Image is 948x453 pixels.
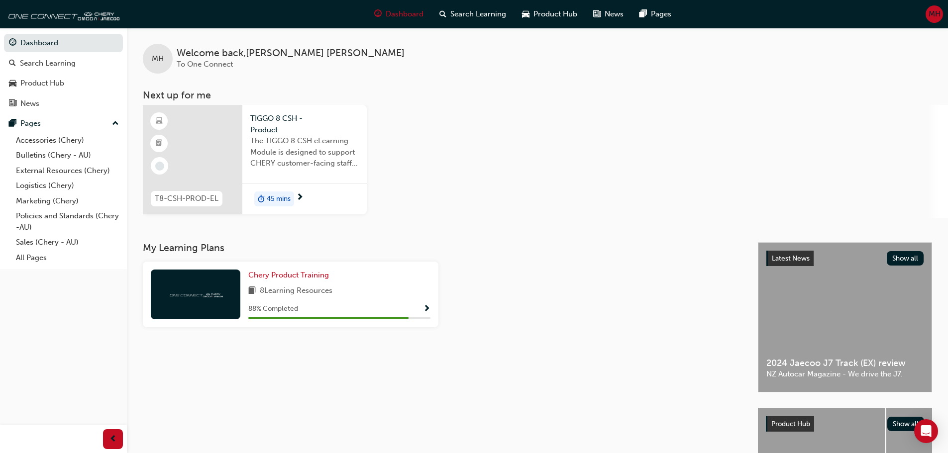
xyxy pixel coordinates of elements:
a: Chery Product Training [248,270,333,281]
a: Policies and Standards (Chery -AU) [12,208,123,235]
a: Marketing (Chery) [12,193,123,209]
span: book-icon [248,285,256,297]
a: All Pages [12,250,123,266]
span: Show Progress [423,305,430,314]
span: To One Connect [177,60,233,69]
span: 8 Learning Resources [260,285,332,297]
a: T8-CSH-PROD-ELTIGGO 8 CSH - ProductThe TIGGO 8 CSH eLearning Module is designed to support CHERY ... [143,105,367,214]
span: MH [152,53,164,65]
div: Product Hub [20,78,64,89]
button: MH [926,5,943,23]
span: Search Learning [450,8,506,20]
a: News [4,94,123,113]
span: Welcome back , [PERSON_NAME] [PERSON_NAME] [177,48,405,59]
span: news-icon [9,99,16,108]
span: Latest News [772,254,810,263]
div: Open Intercom Messenger [914,419,938,443]
a: Sales (Chery - AU) [12,235,123,250]
a: Accessories (Chery) [12,133,123,148]
span: 2024 Jaecoo J7 Track (EX) review [766,358,924,369]
a: External Resources (Chery) [12,163,123,179]
span: search-icon [439,8,446,20]
span: learningRecordVerb_NONE-icon [155,162,164,171]
a: guage-iconDashboard [366,4,431,24]
a: pages-iconPages [632,4,679,24]
span: T8-CSH-PROD-EL [155,193,218,204]
span: 45 mins [267,193,291,205]
span: TIGGO 8 CSH - Product [250,113,359,135]
a: search-iconSearch Learning [431,4,514,24]
a: Search Learning [4,54,123,73]
button: Show all [887,417,925,431]
a: Product HubShow all [766,416,924,432]
span: 88 % Completed [248,303,298,315]
span: guage-icon [374,8,382,20]
button: Show Progress [423,303,430,315]
a: Latest NewsShow all [766,251,924,267]
button: Pages [4,114,123,133]
button: Show all [887,251,924,266]
a: Dashboard [4,34,123,52]
span: pages-icon [639,8,647,20]
div: Pages [20,118,41,129]
span: Product Hub [533,8,577,20]
span: car-icon [9,79,16,88]
a: car-iconProduct Hub [514,4,585,24]
span: search-icon [9,59,16,68]
span: Product Hub [771,420,810,428]
span: next-icon [296,193,304,202]
a: Product Hub [4,74,123,92]
span: NZ Autocar Magazine - We drive the J7. [766,368,924,380]
span: booktick-icon [156,137,163,150]
span: News [605,8,624,20]
h3: My Learning Plans [143,242,742,254]
img: oneconnect [5,4,119,24]
a: Logistics (Chery) [12,178,123,193]
img: oneconnect [168,289,223,299]
h3: Next up for me [127,90,948,101]
span: car-icon [522,8,529,20]
div: Search Learning [20,58,76,69]
a: news-iconNews [585,4,632,24]
span: The TIGGO 8 CSH eLearning Module is designed to support CHERY customer-facing staff with the prod... [250,135,359,169]
span: pages-icon [9,119,16,128]
span: Dashboard [386,8,423,20]
a: Bulletins (Chery - AU) [12,148,123,163]
span: learningResourceType_ELEARNING-icon [156,115,163,128]
span: prev-icon [109,433,117,446]
button: DashboardSearch LearningProduct HubNews [4,32,123,114]
span: MH [929,8,941,20]
span: Pages [651,8,671,20]
span: Chery Product Training [248,271,329,279]
span: news-icon [593,8,601,20]
span: duration-icon [258,192,265,205]
a: Latest NewsShow all2024 Jaecoo J7 Track (EX) reviewNZ Autocar Magazine - We drive the J7. [758,242,932,392]
div: News [20,98,39,109]
span: up-icon [112,117,119,130]
span: guage-icon [9,39,16,48]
